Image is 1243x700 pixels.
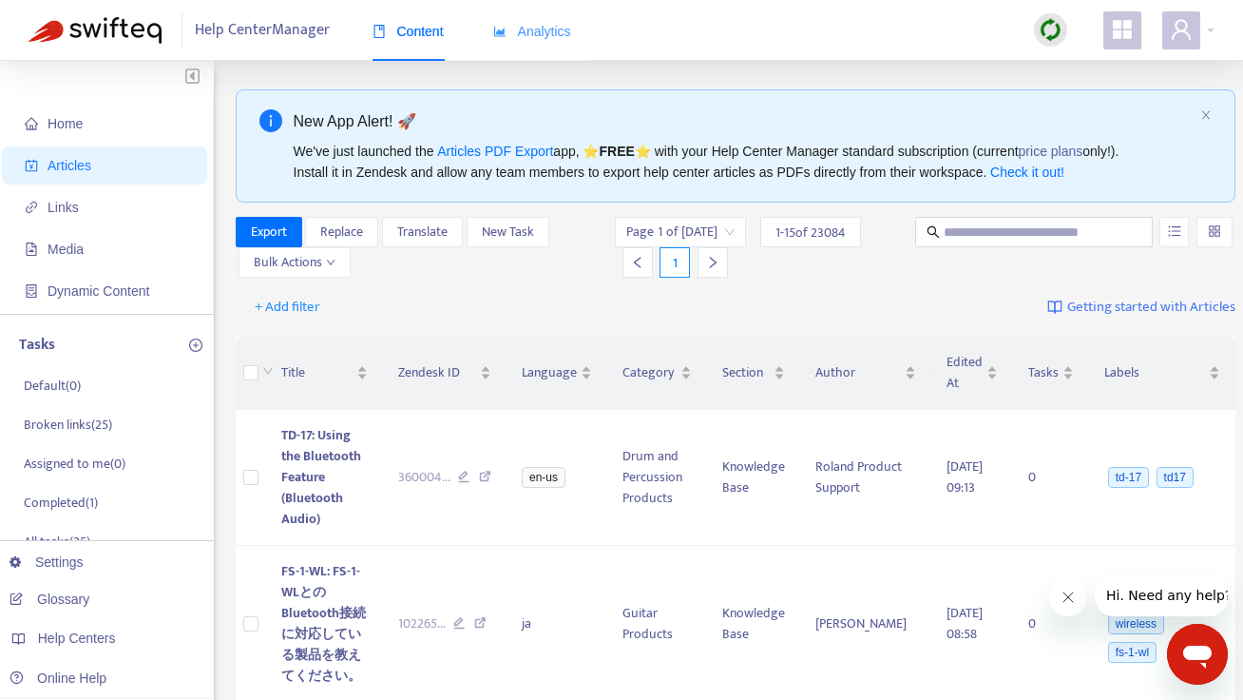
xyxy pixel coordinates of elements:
[722,362,770,383] span: Section
[25,117,38,130] span: home
[397,222,448,243] span: Translate
[255,296,320,319] span: + Add filter
[1168,224,1181,238] span: unordered-list
[48,116,83,131] span: Home
[1108,467,1149,488] span: td-17
[48,158,91,173] span: Articles
[239,247,351,278] button: Bulk Actionsdown
[281,560,366,687] span: FS-1-WL: FS-1-WLとのBluetooth接続に対応している製品を教えてください。
[195,12,330,49] span: Help Center Manager
[775,223,846,243] span: 1 - 15 of 23084
[1039,18,1062,42] img: sync.dc5367851b00ba804db3.png
[607,337,707,410] th: Category
[254,252,335,273] span: Bulk Actions
[706,256,719,269] span: right
[1108,613,1164,634] span: wireless
[19,334,55,357] p: Tasks
[1089,337,1235,410] th: Labels
[482,222,534,243] span: New Task
[1013,337,1089,410] th: Tasks
[281,424,361,530] span: TD-17: Using the Bluetooth Feature (Bluetooth Audio)
[262,365,274,377] span: down
[493,24,571,39] span: Analytics
[927,225,940,239] span: search
[947,352,983,394] span: Edited At
[599,144,634,159] b: FREE
[507,337,607,410] th: Language
[240,292,335,322] button: + Add filter
[1047,292,1235,322] a: Getting started with Articles
[25,159,38,172] span: account-book
[800,410,931,546] td: Roland Product Support
[931,337,1013,410] th: Edited At
[660,247,690,278] div: 1
[294,141,1194,183] div: We've just launched the app, ⭐ ⭐️ with your Help Center Manager standard subscription (current on...
[24,454,125,474] p: Assigned to me ( 0 )
[48,242,84,257] span: Media
[29,17,162,44] img: Swifteq
[25,284,38,298] span: container
[1170,18,1193,41] span: user
[38,631,116,646] span: Help Centers
[607,410,707,546] td: Drum and Percussion Products
[1049,578,1087,616] iframe: メッセージを閉じる
[48,200,79,215] span: Links
[25,201,38,214] span: link
[24,532,90,552] p: All tasks ( 25 )
[1200,109,1212,121] span: close
[373,24,444,39] span: Content
[522,362,577,383] span: Language
[305,217,378,247] button: Replace
[382,217,463,247] button: Translate
[24,415,112,435] p: Broken links ( 25 )
[1047,300,1062,315] img: image-link
[1013,410,1089,546] td: 0
[1019,144,1083,159] a: price plans
[373,25,386,38] span: book
[251,222,287,243] span: Export
[398,362,477,383] span: Zendesk ID
[236,217,302,247] button: Export
[707,337,800,410] th: Section
[947,602,983,645] span: [DATE] 08:58
[437,144,553,159] a: Articles PDF Export
[259,109,282,132] span: info-circle
[493,25,507,38] span: area-chart
[24,493,98,513] p: Completed ( 1 )
[398,467,450,488] span: 360004 ...
[398,613,446,634] span: 102265 ...
[631,256,644,269] span: left
[947,456,983,498] span: [DATE] 09:13
[800,337,931,410] th: Author
[383,337,507,410] th: Zendesk ID
[1159,217,1189,247] button: unordered-list
[24,376,81,396] p: Default ( 0 )
[10,554,84,570] a: Settings
[189,339,202,352] span: plus-circle
[1108,642,1157,663] span: fs-1-wl
[48,283,149,299] span: Dynamic Content
[990,165,1064,180] a: Check it out!
[1167,624,1228,685] iframe: メッセージングウィンドウを開くボタン
[1157,467,1194,488] span: td17
[1028,362,1059,383] span: Tasks
[281,362,353,383] span: Title
[294,109,1194,133] div: New App Alert! 🚀
[815,362,901,383] span: Author
[25,243,38,256] span: file-image
[467,217,549,247] button: New Task
[622,362,677,383] span: Category
[326,258,335,267] span: down
[320,222,363,243] span: Replace
[707,410,800,546] td: Knowledge Base
[522,467,565,488] span: en-us
[1104,362,1205,383] span: Labels
[11,13,137,29] span: Hi. Need any help?
[1111,18,1134,41] span: appstore
[1095,574,1228,616] iframe: 会社からのメッセージ
[10,592,89,607] a: Glossary
[1200,109,1212,122] button: close
[1067,297,1235,319] span: Getting started with Articles
[266,337,383,410] th: Title
[10,671,106,686] a: Online Help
